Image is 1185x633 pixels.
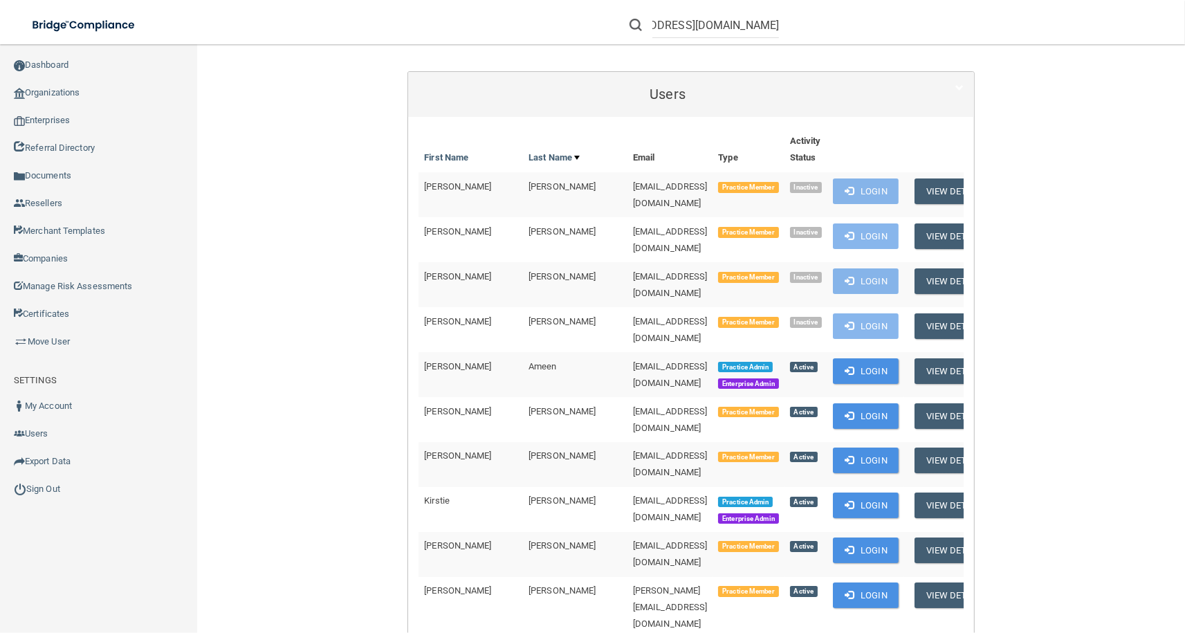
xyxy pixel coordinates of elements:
[633,226,708,253] span: [EMAIL_ADDRESS][DOMAIN_NAME]
[718,317,778,328] span: Practice Member
[424,361,491,371] span: [PERSON_NAME]
[529,495,596,506] span: [PERSON_NAME]
[1116,563,1168,616] iframe: Drift Widget Chat Controller
[718,227,778,238] span: Practice Member
[790,362,818,373] span: Active
[833,223,899,249] button: Login
[529,361,557,371] span: Ameen
[633,271,708,298] span: [EMAIL_ADDRESS][DOMAIN_NAME]
[424,406,491,416] span: [PERSON_NAME]
[633,181,708,208] span: [EMAIL_ADDRESS][DOMAIN_NAME]
[833,448,899,473] button: Login
[14,116,25,126] img: enterprise.0d942306.png
[718,378,778,389] span: Enterprise Admin
[790,541,818,552] span: Active
[633,495,708,522] span: [EMAIL_ADDRESS][DOMAIN_NAME]
[14,171,25,182] img: icon-documents.8dae5593.png
[833,268,899,294] button: Login
[784,127,828,172] th: Activity Status
[833,178,899,204] button: Login
[833,403,899,429] button: Login
[529,585,596,596] span: [PERSON_NAME]
[14,88,25,99] img: organization-icon.f8decf85.png
[833,358,899,384] button: Login
[652,12,779,38] input: Search
[790,407,818,418] span: Active
[915,538,996,563] button: View Details
[424,316,491,327] span: [PERSON_NAME]
[14,401,25,412] img: ic_user_dark.df1a06c3.png
[633,585,708,629] span: [PERSON_NAME][EMAIL_ADDRESS][DOMAIN_NAME]
[14,456,25,467] img: icon-export.b9366987.png
[915,313,996,339] button: View Details
[419,79,964,110] a: Users
[529,226,596,237] span: [PERSON_NAME]
[718,452,778,463] span: Practice Member
[718,182,778,193] span: Practice Member
[718,513,778,524] span: Enterprise Admin
[833,313,899,339] button: Login
[424,149,468,166] a: First Name
[790,452,818,463] span: Active
[14,60,25,71] img: ic_dashboard_dark.d01f4a41.png
[424,181,491,192] span: [PERSON_NAME]
[833,582,899,608] button: Login
[529,149,580,166] a: Last Name
[529,181,596,192] span: [PERSON_NAME]
[529,540,596,551] span: [PERSON_NAME]
[915,448,996,473] button: View Details
[424,495,450,506] span: Kirstie
[915,582,996,608] button: View Details
[833,493,899,518] button: Login
[790,227,823,238] span: Inactive
[833,538,899,563] button: Login
[718,541,778,552] span: Practice Member
[14,372,57,389] label: SETTINGS
[424,271,491,282] span: [PERSON_NAME]
[627,127,713,172] th: Email
[915,178,996,204] button: View Details
[915,403,996,429] button: View Details
[424,540,491,551] span: [PERSON_NAME]
[713,127,784,172] th: Type
[790,317,823,328] span: Inactive
[633,450,708,477] span: [EMAIL_ADDRESS][DOMAIN_NAME]
[915,493,996,518] button: View Details
[718,497,773,508] span: Practice Admin
[21,11,148,39] img: bridge_compliance_login_screen.278c3ca4.svg
[419,86,917,102] h5: Users
[529,271,596,282] span: [PERSON_NAME]
[14,483,26,495] img: ic_power_dark.7ecde6b1.png
[915,268,996,294] button: View Details
[915,358,996,384] button: View Details
[915,223,996,249] button: View Details
[718,407,778,418] span: Practice Member
[424,585,491,596] span: [PERSON_NAME]
[630,19,642,31] img: ic-search.3b580494.png
[14,428,25,439] img: icon-users.e205127d.png
[529,406,596,416] span: [PERSON_NAME]
[718,272,778,283] span: Practice Member
[790,497,818,508] span: Active
[529,450,596,461] span: [PERSON_NAME]
[718,362,773,373] span: Practice Admin
[424,226,491,237] span: [PERSON_NAME]
[424,450,491,461] span: [PERSON_NAME]
[790,586,818,597] span: Active
[718,586,778,597] span: Practice Member
[14,198,25,209] img: ic_reseller.de258add.png
[633,361,708,388] span: [EMAIL_ADDRESS][DOMAIN_NAME]
[633,540,708,567] span: [EMAIL_ADDRESS][DOMAIN_NAME]
[790,182,823,193] span: Inactive
[529,316,596,327] span: [PERSON_NAME]
[14,335,28,349] img: briefcase.64adab9b.png
[790,272,823,283] span: Inactive
[633,406,708,433] span: [EMAIL_ADDRESS][DOMAIN_NAME]
[633,316,708,343] span: [EMAIL_ADDRESS][DOMAIN_NAME]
